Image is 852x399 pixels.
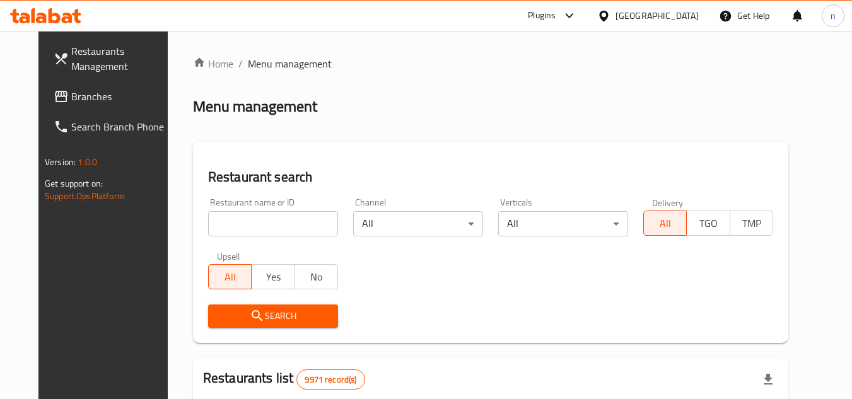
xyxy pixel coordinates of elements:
span: Yes [257,268,289,286]
span: Branches [71,89,171,104]
h2: Restaurants list [203,369,365,390]
li: / [238,56,243,71]
h2: Restaurant search [208,168,773,187]
nav: breadcrumb [193,56,788,71]
span: Search [218,308,328,324]
h2: Menu management [193,96,317,117]
button: All [208,264,252,289]
span: Search Branch Phone [71,119,171,134]
div: Plugins [528,8,556,23]
button: Search [208,304,338,328]
span: n [831,9,836,23]
span: Version: [45,154,76,170]
span: TGO [692,214,725,233]
div: All [353,211,483,236]
a: Restaurants Management [44,36,181,81]
span: TMP [735,214,768,233]
div: Export file [753,364,783,395]
button: All [643,211,687,236]
button: No [295,264,338,289]
div: [GEOGRAPHIC_DATA] [616,9,699,23]
span: Menu management [248,56,332,71]
a: Branches [44,81,181,112]
span: All [214,268,247,286]
a: Support.OpsPlatform [45,188,125,204]
span: 1.0.0 [78,154,97,170]
div: All [498,211,628,236]
span: No [300,268,333,286]
button: Yes [251,264,295,289]
button: TGO [686,211,730,236]
span: Restaurants Management [71,43,171,74]
span: All [649,214,682,233]
input: Search for restaurant name or ID.. [208,211,338,236]
a: Home [193,56,233,71]
span: 9971 record(s) [297,374,364,386]
button: TMP [730,211,773,236]
div: Total records count [296,369,365,390]
label: Delivery [652,198,684,207]
span: Get support on: [45,175,103,192]
label: Upsell [217,252,240,260]
a: Search Branch Phone [44,112,181,142]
